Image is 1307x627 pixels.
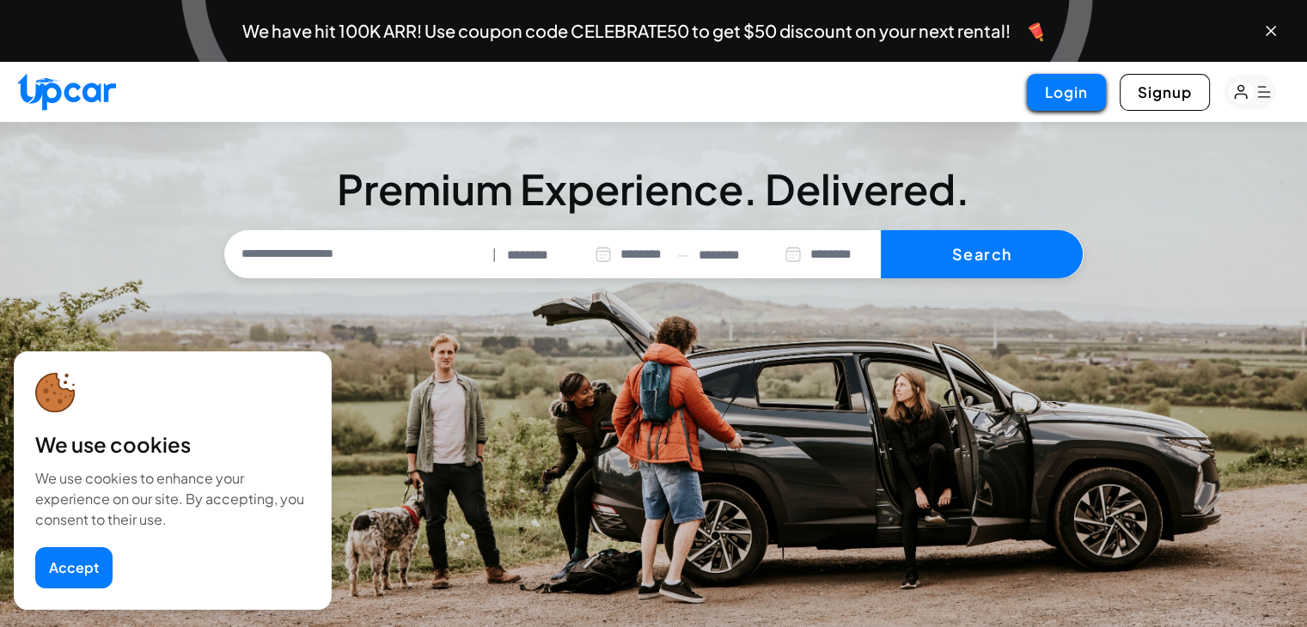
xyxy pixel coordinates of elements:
button: Close banner [1262,22,1280,40]
div: We use cookies [35,430,310,458]
button: Search [881,230,1083,278]
div: We use cookies to enhance your experience on our site. By accepting, you consent to their use. [35,468,310,530]
span: | [492,245,497,265]
button: Accept [35,547,113,588]
h3: Premium Experience. Delivered. [224,168,1084,210]
span: — [677,245,688,265]
img: Upcar Logo [17,73,116,110]
button: Signup [1120,74,1210,111]
button: Login [1027,74,1106,111]
span: We have hit 100K ARR! Use coupon code CELEBRATE50 to get $50 discount on your next rental! [242,22,1011,40]
img: cookie-icon.svg [35,373,76,413]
